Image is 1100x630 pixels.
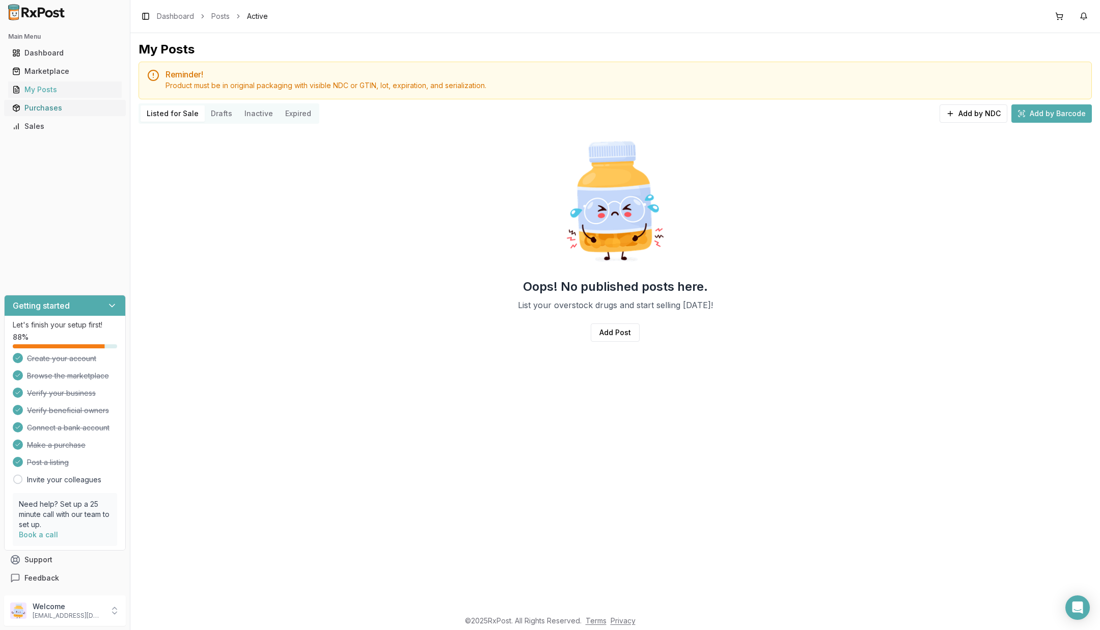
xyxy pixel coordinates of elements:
div: Marketplace [12,66,118,76]
a: Privacy [611,616,636,625]
div: Open Intercom Messenger [1065,595,1090,620]
a: Dashboard [8,44,122,62]
a: Marketplace [8,62,122,80]
p: Let's finish your setup first! [13,320,117,330]
button: Drafts [205,105,238,122]
span: Verify beneficial owners [27,405,109,416]
div: My Posts [139,41,195,58]
button: Marketplace [4,63,126,79]
span: 88 % [13,332,29,342]
img: User avatar [10,602,26,619]
a: Sales [8,117,122,135]
span: Connect a bank account [27,423,109,433]
button: Inactive [238,105,279,122]
div: Purchases [12,103,118,113]
p: List your overstock drugs and start selling [DATE]! [518,299,713,311]
a: Purchases [8,99,122,117]
button: Dashboard [4,45,126,61]
h2: Oops! No published posts here. [523,279,708,295]
button: My Posts [4,81,126,98]
p: Need help? Set up a 25 minute call with our team to set up. [19,499,111,530]
nav: breadcrumb [157,11,268,21]
button: Expired [279,105,317,122]
span: Create your account [27,353,96,364]
a: Book a call [19,530,58,539]
a: Terms [586,616,607,625]
a: Invite your colleagues [27,475,101,485]
span: Post a listing [27,457,69,468]
button: Purchases [4,100,126,116]
div: Dashboard [12,48,118,58]
span: Browse the marketplace [27,371,109,381]
div: Sales [12,121,118,131]
img: Sad Pill Bottle [550,136,680,266]
button: Feedback [4,569,126,587]
span: Feedback [24,573,59,583]
h5: Reminder! [166,70,1083,78]
button: Sales [4,118,126,134]
span: Active [247,11,268,21]
h2: Main Menu [8,33,122,41]
a: Add Post [591,323,640,342]
button: Add by Barcode [1011,104,1092,123]
span: Verify your business [27,388,96,398]
h3: Getting started [13,299,70,312]
p: Welcome [33,601,103,612]
div: My Posts [12,85,118,95]
img: RxPost Logo [4,4,69,20]
button: Add by NDC [940,104,1007,123]
p: [EMAIL_ADDRESS][DOMAIN_NAME] [33,612,103,620]
div: Product must be in original packaging with visible NDC or GTIN, lot, expiration, and serialization. [166,80,1083,91]
button: Support [4,551,126,569]
a: My Posts [8,80,122,99]
button: Listed for Sale [141,105,205,122]
a: Posts [211,11,230,21]
span: Make a purchase [27,440,86,450]
a: Dashboard [157,11,194,21]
